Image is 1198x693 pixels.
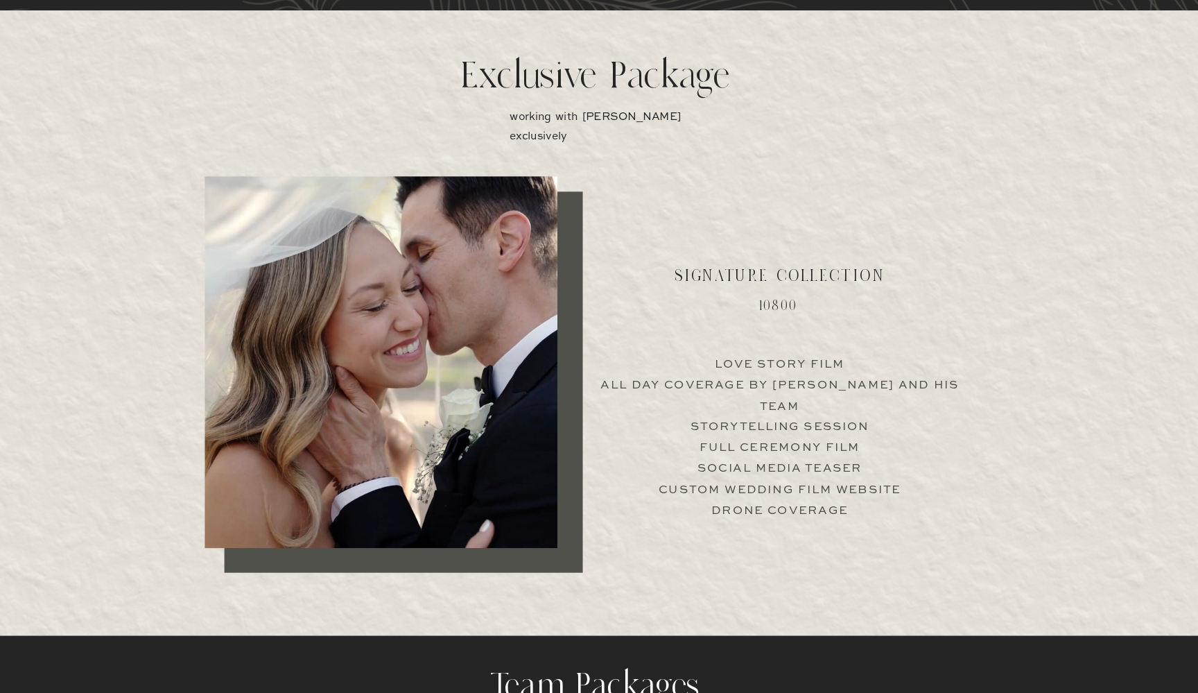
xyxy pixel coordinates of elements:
h2: Signature collection [648,279,904,307]
h2: 10800 [706,311,842,330]
p: Love Story Film All Day Coverage by [PERSON_NAME] and his team Storytelling Session Full Ceremony... [604,369,948,502]
h1: Exclusive Package [333,76,865,122]
p: working with [PERSON_NAME] exclusively [517,132,682,146]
